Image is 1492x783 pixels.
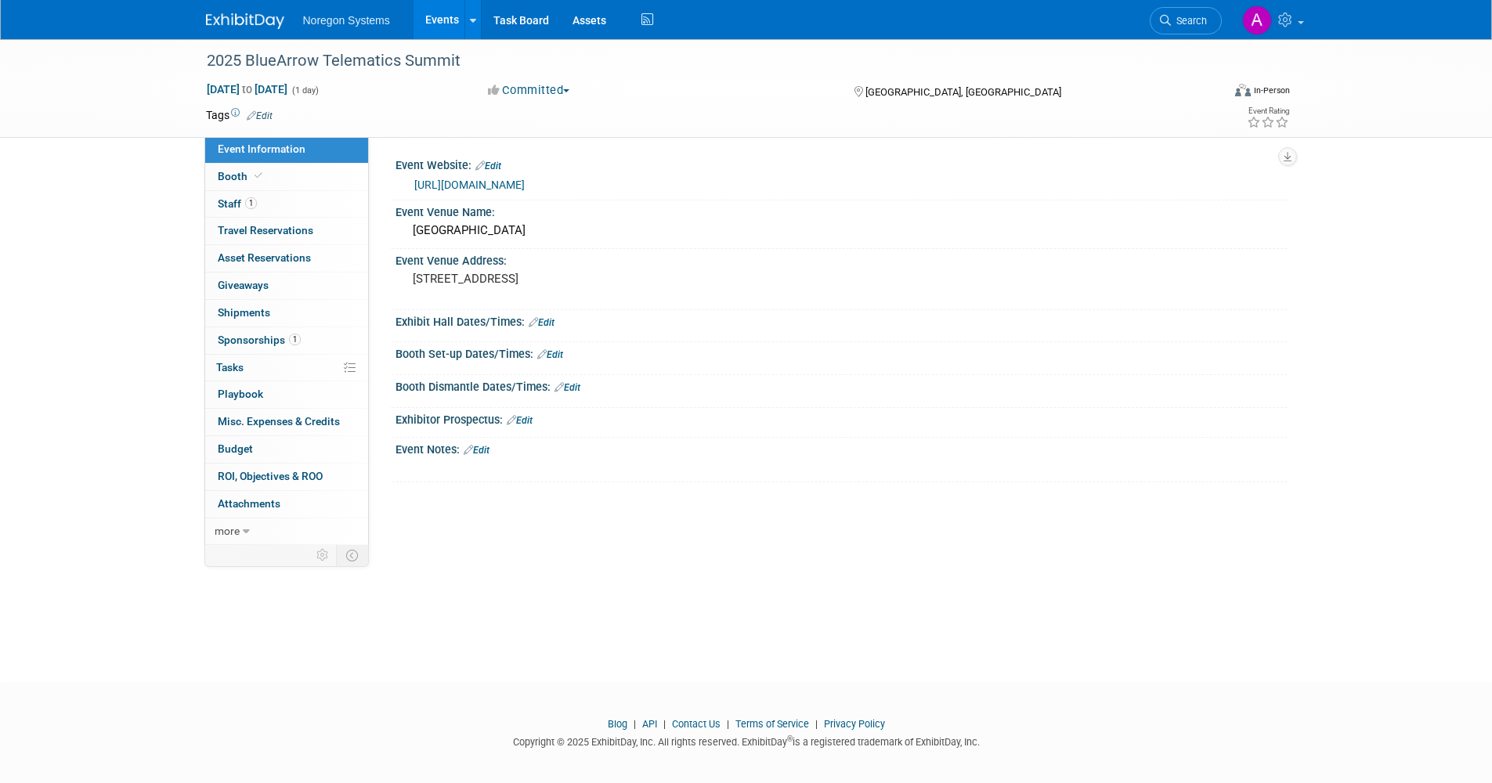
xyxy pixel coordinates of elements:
span: Attachments [218,497,280,510]
span: Budget [218,442,253,455]
span: Search [1171,15,1207,27]
a: Edit [247,110,273,121]
button: Committed [482,82,576,99]
a: Giveaways [205,272,368,299]
a: Edit [464,445,490,456]
div: 2025 BlueArrow Telematics Summit [201,47,1198,75]
span: Booth [218,170,266,182]
i: Booth reservation complete [255,171,262,180]
span: | [659,718,670,730]
a: Terms of Service [735,718,809,730]
a: Budget [205,436,368,463]
a: Contact Us [672,718,721,730]
a: more [205,518,368,545]
span: to [240,83,255,96]
a: Privacy Policy [824,718,885,730]
a: ROI, Objectives & ROO [205,464,368,490]
div: Exhibitor Prospectus: [396,408,1287,428]
a: Staff1 [205,191,368,218]
a: API [642,718,657,730]
span: Shipments [218,306,270,319]
div: Event Venue Address: [396,249,1287,269]
span: Playbook [218,388,263,400]
a: Tasks [205,355,368,381]
a: Edit [529,317,555,328]
td: Personalize Event Tab Strip [309,545,337,565]
a: Sponsorships1 [205,327,368,354]
a: Booth [205,164,368,190]
div: Event Format [1129,81,1291,105]
a: Asset Reservations [205,245,368,272]
a: [URL][DOMAIN_NAME] [414,179,525,191]
span: | [630,718,640,730]
a: Travel Reservations [205,218,368,244]
img: Ali Connell [1242,5,1272,35]
span: Staff [218,197,257,210]
span: 1 [245,197,257,209]
span: Tasks [216,361,244,373]
a: Playbook [205,381,368,408]
a: Event Information [205,136,368,163]
span: (1 day) [291,85,319,96]
a: Edit [475,161,501,171]
a: Edit [555,382,580,393]
div: Booth Dismantle Dates/Times: [396,375,1287,395]
div: [GEOGRAPHIC_DATA] [407,218,1275,243]
a: Attachments [205,491,368,518]
span: more [215,525,240,537]
div: Event Website: [396,153,1287,174]
div: Booth Set-up Dates/Times: [396,342,1287,363]
span: 1 [289,334,301,345]
a: Edit [507,415,533,426]
span: Asset Reservations [218,251,311,264]
span: | [811,718,822,730]
span: [DATE] [DATE] [206,82,288,96]
span: [GEOGRAPHIC_DATA], [GEOGRAPHIC_DATA] [865,86,1061,98]
a: Shipments [205,300,368,327]
div: Event Rating [1247,107,1289,115]
a: Blog [608,718,627,730]
sup: ® [787,734,793,743]
pre: [STREET_ADDRESS] [413,272,750,286]
div: Event Venue Name: [396,200,1287,220]
img: Format-Inperson.png [1235,84,1251,96]
img: ExhibitDay [206,13,284,29]
a: Search [1150,7,1222,34]
a: Edit [537,349,563,360]
div: In-Person [1253,85,1290,96]
span: Event Information [218,143,305,155]
span: ROI, Objectives & ROO [218,470,323,482]
td: Tags [206,107,273,123]
span: Giveaways [218,279,269,291]
td: Toggle Event Tabs [336,545,368,565]
span: Misc. Expenses & Credits [218,415,340,428]
div: Event Notes: [396,438,1287,458]
div: Exhibit Hall Dates/Times: [396,310,1287,330]
span: | [723,718,733,730]
span: Travel Reservations [218,224,313,236]
span: Noregon Systems [303,14,390,27]
a: Misc. Expenses & Credits [205,409,368,435]
span: Sponsorships [218,334,301,346]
